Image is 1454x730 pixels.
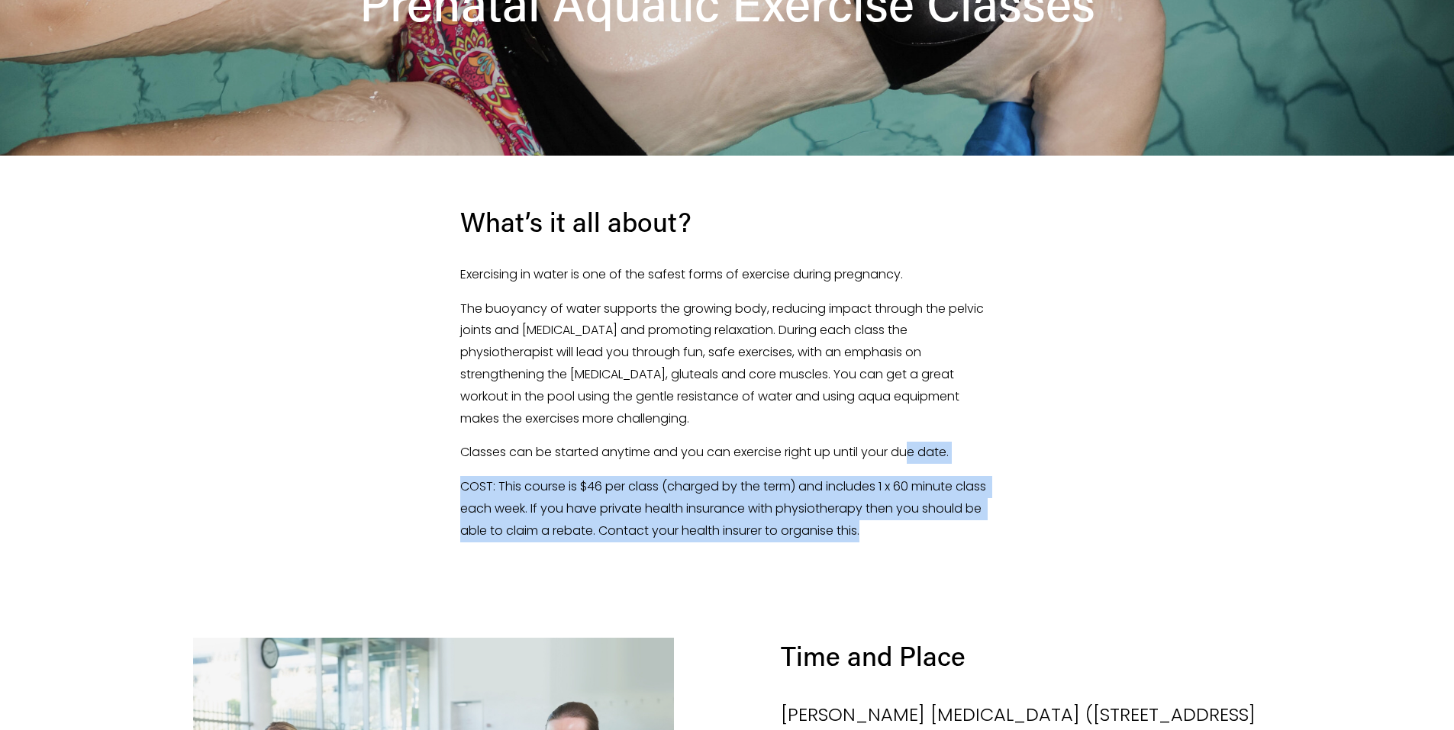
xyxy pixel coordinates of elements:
h3: Time and Place [781,638,966,673]
p: COST: This course is $46 per class (charged by the term) and includes 1 x 60 minute class each we... [460,476,995,542]
p: Classes can be started anytime and you can exercise right up until your due date. [460,442,995,464]
h3: What’s it all about? [460,204,995,240]
p: Exercising in water is one of the safest forms of exercise during pregnancy. [460,264,995,286]
p: The buoyancy of water supports the growing body, reducing impact through the pelvic joints and [M... [460,298,995,430]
